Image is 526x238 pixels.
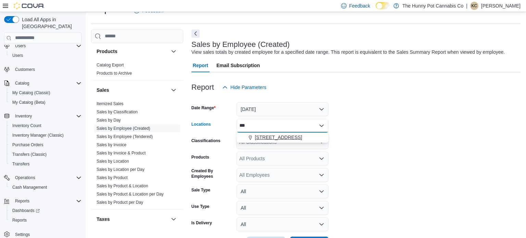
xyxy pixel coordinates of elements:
[12,100,46,105] span: My Catalog (Beta)
[7,130,84,140] button: Inventory Manager (Classic)
[1,78,84,88] button: Catalog
[12,42,82,50] span: Users
[14,2,45,9] img: Cova
[10,141,82,149] span: Purchase Orders
[10,183,50,191] a: Cash Management
[12,53,23,58] span: Users
[97,48,117,55] h3: Products
[237,133,328,142] div: Choose from the following options
[481,2,521,10] p: [PERSON_NAME]
[7,98,84,107] button: My Catalog (Beta)
[220,80,269,94] button: Hide Parameters
[12,65,82,74] span: Customers
[10,216,82,224] span: Reports
[10,131,66,139] a: Inventory Manager (Classic)
[7,183,84,192] button: Cash Management
[12,161,29,167] span: Transfers
[12,79,82,87] span: Catalog
[15,43,26,49] span: Users
[10,150,49,159] a: Transfers (Classic)
[12,197,82,205] span: Reports
[97,142,126,148] span: Sales by Invoice
[97,184,148,188] a: Sales by Product & Location
[472,2,477,10] span: KC
[12,42,28,50] button: Users
[237,217,328,231] button: All
[191,40,290,49] h3: Sales by Employee (Created)
[97,175,128,180] a: Sales by Product
[191,105,216,111] label: Date Range
[10,122,82,130] span: Inventory Count
[97,159,129,164] a: Sales by Location
[1,41,84,51] button: Users
[10,216,29,224] a: Reports
[193,59,208,72] span: Report
[7,159,84,169] button: Transfers
[97,183,148,189] span: Sales by Product & Location
[191,168,234,179] label: Created By Employees
[97,109,138,115] span: Sales by Classification
[10,51,82,60] span: Users
[319,172,324,178] button: Open list of options
[10,98,82,107] span: My Catalog (Beta)
[12,152,47,157] span: Transfers (Classic)
[1,64,84,74] button: Customers
[191,220,212,226] label: Is Delivery
[12,133,64,138] span: Inventory Manager (Classic)
[237,185,328,198] button: All
[97,71,132,76] a: Products to Archive
[10,160,32,168] a: Transfers
[170,86,178,94] button: Sales
[7,206,84,215] a: Dashboards
[191,154,209,160] label: Products
[97,126,150,131] span: Sales by Employee (Created)
[12,217,27,223] span: Reports
[191,83,214,91] h3: Report
[15,198,29,204] span: Reports
[97,118,121,123] a: Sales by Day
[10,206,82,215] span: Dashboards
[97,167,145,172] a: Sales by Location per Day
[12,208,40,213] span: Dashboards
[10,141,46,149] a: Purchase Orders
[466,2,467,10] p: |
[97,110,138,114] a: Sales by Classification
[7,215,84,225] button: Reports
[12,174,38,182] button: Operations
[319,156,324,161] button: Open list of options
[402,2,463,10] p: The Hunny Pot Cannabis Co
[15,67,35,72] span: Customers
[1,173,84,183] button: Operations
[7,150,84,159] button: Transfers (Classic)
[97,150,146,156] span: Sales by Invoice & Product
[170,47,178,55] button: Products
[15,232,30,237] span: Settings
[12,174,82,182] span: Operations
[12,112,82,120] span: Inventory
[19,16,82,30] span: Load All Apps in [GEOGRAPHIC_DATA]
[15,80,29,86] span: Catalog
[7,88,84,98] button: My Catalog (Classic)
[470,2,478,10] div: Kyle Chamaillard
[10,131,82,139] span: Inventory Manager (Classic)
[10,98,48,107] a: My Catalog (Beta)
[237,201,328,215] button: All
[10,122,44,130] a: Inventory Count
[191,29,200,38] button: Next
[10,89,53,97] a: My Catalog (Classic)
[237,102,328,116] button: [DATE]
[170,215,178,223] button: Taxes
[97,134,153,139] a: Sales by Employee (Tendered)
[12,197,32,205] button: Reports
[97,87,168,93] button: Sales
[97,101,124,106] a: Itemized Sales
[97,62,124,68] span: Catalog Export
[97,192,164,197] a: Sales by Product & Location per Day
[10,89,82,97] span: My Catalog (Classic)
[237,133,328,142] button: [STREET_ADDRESS]
[10,160,82,168] span: Transfers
